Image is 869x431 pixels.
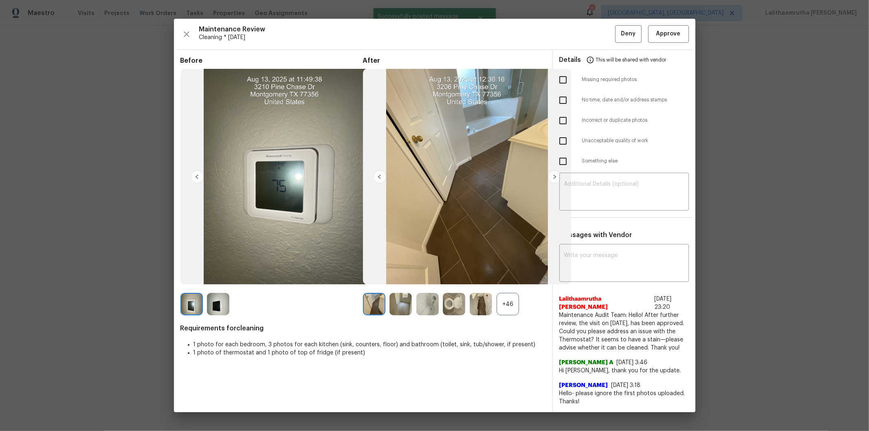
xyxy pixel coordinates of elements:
[559,367,689,375] span: Hi [PERSON_NAME], thank you for the update.
[582,97,689,103] span: No time, date and/or address stamps
[656,29,681,39] span: Approve
[553,131,695,151] div: Unacceptable quality of work
[194,341,546,349] li: 1 photo for each bedroom, 3 photos for each kitchen (sink, counters, floor) and bathroom (toilet,...
[553,90,695,110] div: No time, date and/or address stamps
[559,389,689,406] span: Hello- please ignore the first photos uploaded. Thanks!
[199,25,615,33] span: Maintenance Review
[559,381,608,389] span: [PERSON_NAME]
[559,232,632,238] span: Messages with Vendor
[615,25,642,43] button: Deny
[582,117,689,124] span: Incorrect or duplicate photos
[180,324,546,332] span: Requirements for cleaning
[553,70,695,90] div: Missing required photos
[582,76,689,83] span: Missing required photos
[559,50,581,70] span: Details
[559,311,689,352] span: Maintenance Audit Team: Hello! After further review, the visit on [DATE], has been approved. Coul...
[612,383,641,388] span: [DATE] 3:18
[191,170,204,183] img: left-chevron-button-url
[553,110,695,131] div: Incorrect or duplicate photos
[596,50,667,70] span: This will be shared with vendor
[199,33,615,42] span: Cleaning * [DATE]
[654,296,671,310] span: [DATE] 23:20
[373,170,386,183] img: left-chevron-button-url
[617,360,648,365] span: [DATE] 3:46
[559,358,614,367] span: [PERSON_NAME] A
[194,349,546,357] li: 1 photo of thermostat and 1 photo of top of fridge (if present)
[553,151,695,172] div: Something else
[363,57,546,65] span: After
[180,57,363,65] span: Before
[582,137,689,144] span: Unacceptable quality of work
[497,293,519,315] div: +46
[621,29,636,39] span: Deny
[648,25,689,43] button: Approve
[559,295,651,311] span: Lalithaamrutha [PERSON_NAME]
[582,158,689,165] span: Something else
[548,170,561,183] img: right-chevron-button-url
